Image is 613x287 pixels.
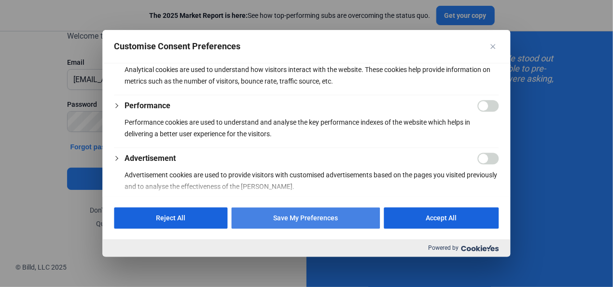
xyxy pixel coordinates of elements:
[103,240,511,257] div: Powered by
[491,44,496,49] img: Close
[125,153,176,164] button: Advertisement
[114,41,241,52] span: Customise Consent Preferences
[125,116,499,140] p: Performance cookies are used to understand and analyse the key performance indexes of the website...
[232,208,380,229] button: Save My Preferences
[125,169,499,192] p: Advertisement cookies are used to provide visitors with customised advertisements based on the pa...
[461,245,499,251] img: Cookieyes logo
[478,153,499,164] input: Enable Advertisement
[125,64,499,87] p: Analytical cookies are used to understand how visitors interact with the website. These cookies h...
[103,30,511,257] div: Customise Consent Preferences
[384,208,499,229] button: Accept All
[488,41,499,52] button: Close
[478,100,499,112] input: Enable Performance
[114,208,228,229] button: Reject All
[125,100,171,112] button: Performance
